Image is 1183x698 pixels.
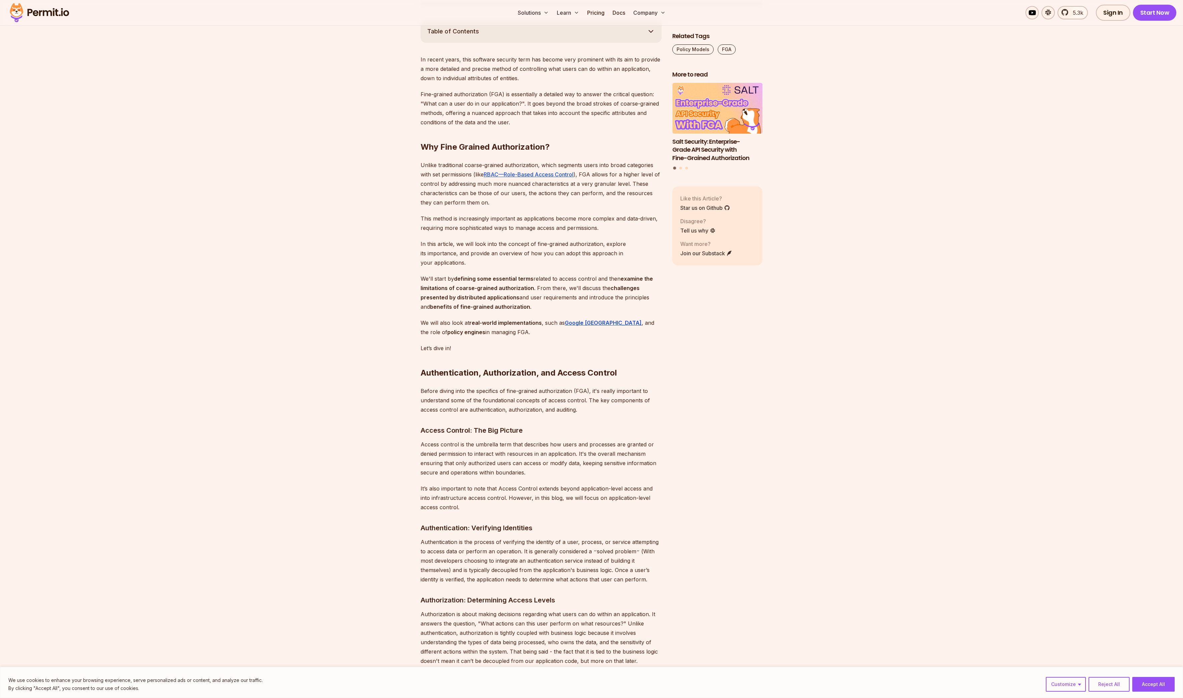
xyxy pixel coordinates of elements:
button: Learn [554,6,582,19]
a: Star us on Github [680,203,730,212]
p: Authorization is about making decisions regarding what users can do within an application. It ans... [421,609,662,666]
p: By clicking "Accept All", you consent to our use of cookies. [8,684,263,692]
a: Docs [610,6,628,19]
a: Google [GEOGRAPHIC_DATA] [565,319,642,326]
p: Want more? [680,240,732,248]
a: Join our Substack [680,249,732,257]
h2: Authentication, Authorization, and Access Control [421,341,662,378]
p: Unlike traditional coarse-grained authorization, which segments users into broad categories with ... [421,160,662,207]
h2: More to read [672,71,762,79]
strong: defining some essential terms [454,275,533,282]
p: It’s also important to note that Access Control extends beyond application-level access and into ... [421,484,662,512]
button: Go to slide 1 [673,166,676,169]
p: In this article, we will look into the concept of fine-grained authorization, explore its importa... [421,239,662,267]
button: Solutions [515,6,551,19]
h3: Salt Security: Enterprise-Grade API Security with Fine-Grained Authorization [672,137,762,162]
strong: benefits of fine-grained authorization [430,303,530,310]
a: Pricing [584,6,607,19]
p: Fine-grained authorization (FGA) is essentially a detailed way to answer the critical question: "... [421,90,662,127]
button: Table of Contents [421,20,662,43]
p: This method is increasingly important as applications become more complex and data-driven, requir... [421,214,662,233]
strong: real-world implementations [469,319,542,326]
a: Sign In [1096,5,1130,21]
h3: Authorization: Determining Access Levels [421,595,662,605]
h2: Related Tags [672,32,762,40]
span: Table of Contents [427,27,479,36]
button: Reject All [1089,677,1130,692]
a: RBAC—Role-Based Access Control [484,171,573,178]
p: We will also look at , such as , and the role of in managing FGA. [421,318,662,337]
a: Tell us why [680,226,716,234]
p: Access control is the umbrella term that describes how users and processes are granted or denied ... [421,440,662,477]
strong: policy engines [447,329,485,335]
a: 5.3k [1057,6,1088,19]
a: Policy Models [672,44,714,54]
h3: Access Control: The Big Picture [421,425,662,436]
p: Like this Article? [680,194,730,202]
div: Posts [672,83,762,170]
a: Start Now [1133,5,1177,21]
button: Accept All [1132,677,1175,692]
h2: Why Fine Grained Authorization? [421,115,662,152]
p: Disagree? [680,217,716,225]
button: Company [631,6,668,19]
a: FGA [718,44,736,54]
span: 5.3k [1069,9,1083,17]
img: Permit logo [7,1,72,24]
p: Authentication is the process of verifying the identity of a user, process, or service attempting... [421,537,662,584]
h3: Authentication: Verifying Identities [421,523,662,533]
li: 1 of 3 [672,83,762,162]
p: We'll start by related to access control and then . From there, we'll discuss the and user requir... [421,274,662,311]
p: Let’s dive in! [421,343,662,353]
button: Go to slide 3 [685,166,688,169]
button: Go to slide 2 [679,166,682,169]
p: In recent years, this software security term has become very prominent with its aim to provide a ... [421,55,662,83]
a: Salt Security: Enterprise-Grade API Security with Fine-Grained AuthorizationSalt Security: Enterp... [672,83,762,162]
button: Customize [1046,677,1086,692]
p: Before diving into the specifics of fine-grained authorization (FGA), it's really important to un... [421,386,662,414]
p: We use cookies to enhance your browsing experience, serve personalized ads or content, and analyz... [8,676,263,684]
img: Salt Security: Enterprise-Grade API Security with Fine-Grained Authorization [672,83,762,134]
